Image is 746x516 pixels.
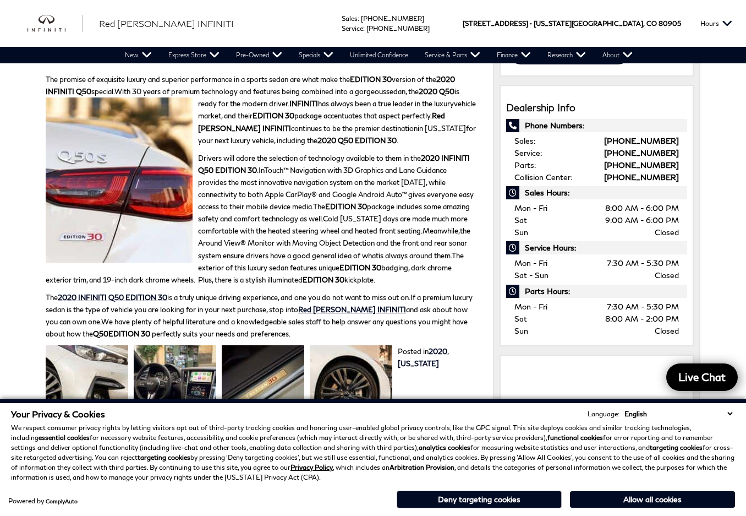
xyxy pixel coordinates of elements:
[46,293,473,326] span: If a premium luxury sedan is the type of vehicle you are looking for in your next purchase, stop ...
[99,17,234,30] a: Red [PERSON_NAME] INFINITI
[514,326,528,335] span: Sun
[253,111,294,120] strong: EDITION 30
[228,47,290,63] a: Pre-Owned
[506,102,687,113] h3: Dealership Info
[134,345,216,428] img: 2020 INFINITI Q50 EDITION 30
[463,19,681,28] a: [STREET_ADDRESS] • [US_STATE][GEOGRAPHIC_DATA], CO 80905
[198,214,468,235] span: Cold [US_STATE] days are made much more comfortable with the heated steering wheel and heated fro...
[514,314,527,323] span: Sat
[39,433,90,442] strong: essential cookies
[607,257,679,269] span: 7:30 AM - 5:30 PM
[339,263,381,272] strong: EDITION 30
[655,269,679,281] span: Closed
[588,411,619,417] div: Language:
[46,317,468,338] span: We have plenty of helpful literature and a knowledgeable sales staff to help answer any questions...
[46,251,464,284] span: The exterior of this luxury sedan features unique badging, dark chrome exterior trim, and 19-inch...
[604,136,679,145] a: [PHONE_NUMBER]
[198,99,476,120] span: has always been a true leader in the luxury vehicle market, and their package accentuates that as...
[46,75,455,96] span: The promise of exquisite luxury and superior performance in a sports sedan are what make the vers...
[342,14,358,23] span: Sales
[506,241,687,254] span: Service Hours:
[289,99,318,108] strong: INFINITI
[198,154,470,175] strong: 2020 INFINITI Q50 EDITION 30
[416,47,489,63] a: Service & Parts
[655,226,679,238] span: Closed
[303,275,344,284] strong: EDITION 30
[489,47,539,63] a: Finance
[11,423,735,482] p: We respect consumer privacy rights by letting visitors opt out of third-party tracking cookies an...
[114,87,386,96] span: With 30 years of premium technology and features being combined into a gorgeous
[655,325,679,337] span: Closed
[506,285,687,298] span: Parts Hours:
[198,124,476,145] span: for your next luxury vehicle, including the .
[99,18,234,29] span: Red [PERSON_NAME] INFINITI
[506,119,687,132] span: Phone Numbers:
[11,409,105,419] span: Your Privacy & Cookies
[514,136,535,145] span: Sales:
[604,160,679,170] a: [PHONE_NUMBER]
[317,136,397,145] strong: 2020 Q50 EDITION 30
[604,148,679,157] a: [PHONE_NUMBER]
[28,15,83,32] a: infiniti
[673,370,731,384] span: Live Chat
[198,166,447,187] span: InTouch™ Navigation with 3D Graphics and Lane Guidance provides the most innovative navigation sy...
[418,124,466,133] span: in [US_STATE]
[607,301,679,313] span: 7:30 AM - 5:30 PM
[358,14,359,23] span: :
[363,24,365,32] span: :
[117,47,160,63] a: New
[117,47,641,63] nav: Main Navigation
[198,202,470,223] span: The package includes some amazing safety and comfort technology as well.
[150,329,268,338] span: perfectly suits your needs and prefe
[514,258,547,268] span: Mon - Fri
[138,453,190,461] strong: targeting cookies
[539,47,594,63] a: Research
[290,463,333,471] a: Privacy Policy
[46,293,410,302] span: The is a truly unique driving experience, and one you do not want to miss out on.
[419,443,470,452] strong: analytics cookies
[198,111,445,132] span: continues to be the premier destination
[423,226,460,235] span: Meanwhile,
[58,293,167,302] a: 2020 INFINITI Q50 EDITION 30
[514,148,542,157] span: Service:
[514,215,527,225] span: Sat
[160,47,228,63] a: Express Store
[419,87,454,96] strong: 2020 Q50
[8,498,78,504] div: Powered by
[298,305,406,314] a: Red [PERSON_NAME] INFINITI
[46,97,193,263] img: 2020 INFINITI Q50 EDITION 30
[46,498,78,504] a: ComplyAuto
[310,345,392,428] img: 2020 INFINITI Q50 EDITION 30
[198,226,470,259] span: the Around View® Monitor with Moving Object Detection and the front and rear sonar system ensure ...
[429,347,447,356] a: 2020
[46,345,128,428] img: 2020 INFINITI Q50 EDITION 30
[93,329,108,338] strong: Q50
[605,202,679,214] span: 8:00 AM - 6:00 PM
[361,14,424,23] a: [PHONE_NUMBER]
[650,443,703,452] strong: targeting cookies
[198,178,474,211] span: , while connectivity to both Apple CarPlay® and Google Android Auto™ gives everyone easy access t...
[604,172,679,182] a: [PHONE_NUMBER]
[506,186,687,199] span: Sales Hours:
[605,214,679,226] span: 9:00 AM - 6:00 PM
[514,203,547,213] span: Mon - Fri
[514,160,536,170] span: Parts:
[342,47,416,63] a: Unlimited Confidence
[366,24,430,32] a: [PHONE_NUMBER]
[198,154,470,175] span: Drivers will adore the selection of technology available to them in the .
[222,345,304,428] img: 2020 INFINITI Q50 EDITION 30
[268,329,290,338] span: rences.
[350,75,392,84] strong: EDITION 30
[108,329,150,338] strong: EDITION 30
[397,491,562,508] button: Deny targeting cookies
[290,47,342,63] a: Specials
[390,463,454,471] strong: Arbitration Provision
[594,47,641,63] a: About
[570,491,735,508] button: Allow all cookies
[342,24,363,32] span: Service
[514,302,547,311] span: Mon - Fri
[547,433,603,442] strong: functional cookies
